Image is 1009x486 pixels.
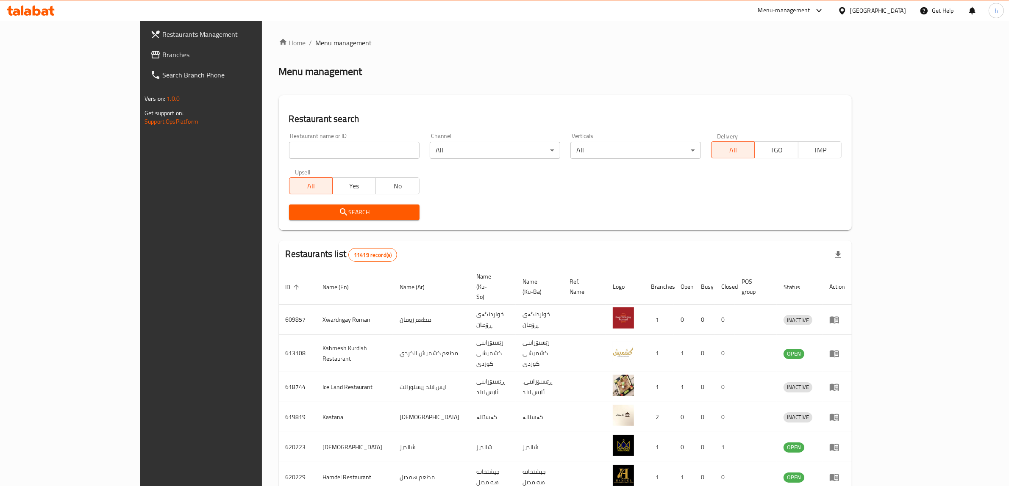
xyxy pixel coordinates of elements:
[144,44,309,65] a: Branches
[289,204,420,220] button: Search
[829,348,845,359] div: Menu
[674,335,694,372] td: 1
[289,113,842,125] h2: Restaurant search
[798,141,842,158] button: TMP
[694,269,714,305] th: Busy
[829,442,845,452] div: Menu
[570,142,701,159] div: All
[470,372,516,402] td: ڕێستۆرانتی ئایس لاند
[829,412,845,422] div: Menu
[516,305,563,335] td: خواردنگەی ڕۆمان
[613,405,634,426] img: Kastana
[279,38,852,48] nav: breadcrumb
[348,248,397,262] div: Total records count
[714,305,735,335] td: 0
[784,472,804,483] div: OPEN
[316,38,372,48] span: Menu management
[711,141,755,158] button: All
[379,180,416,192] span: No
[784,315,812,325] span: INACTIVE
[674,372,694,402] td: 1
[694,402,714,432] td: 0
[644,432,674,462] td: 1
[784,412,812,422] span: INACTIVE
[145,108,183,119] span: Get support on:
[613,307,634,329] img: Xwardngay Roman
[309,38,312,48] li: /
[644,372,674,402] td: 1
[784,315,812,325] div: INACTIVE
[516,372,563,402] td: .ڕێستۆرانتی ئایس لاند
[714,402,735,432] td: 0
[758,144,795,156] span: TGO
[400,282,436,292] span: Name (Ar)
[349,251,397,259] span: 11419 record(s)
[167,93,180,104] span: 1.0.0
[145,93,165,104] span: Version:
[802,144,838,156] span: TMP
[516,402,563,432] td: کەستانە
[470,402,516,432] td: کەستانە
[516,432,563,462] td: شانديز
[295,169,311,175] label: Upsell
[995,6,998,15] span: h
[714,269,735,305] th: Closed
[742,276,767,297] span: POS group
[674,432,694,462] td: 0
[293,180,329,192] span: All
[336,180,372,192] span: Yes
[717,133,738,139] label: Delivery
[694,335,714,372] td: 0
[715,144,751,156] span: All
[286,248,397,262] h2: Restaurants list
[289,177,333,194] button: All
[279,65,362,78] h2: Menu management
[829,315,845,325] div: Menu
[644,335,674,372] td: 1
[784,282,811,292] span: Status
[829,472,845,482] div: Menu
[393,305,470,335] td: مطعم رومان
[332,177,376,194] button: Yes
[758,6,810,16] div: Menu-management
[570,276,596,297] span: Ref. Name
[694,305,714,335] td: 0
[784,382,812,392] div: INACTIVE
[393,335,470,372] td: مطعم كشميش الكردي
[714,432,735,462] td: 1
[784,349,804,359] span: OPEN
[754,141,798,158] button: TGO
[694,432,714,462] td: 0
[316,432,393,462] td: [DEMOGRAPHIC_DATA]
[162,50,302,60] span: Branches
[829,382,845,392] div: Menu
[674,305,694,335] td: 0
[613,375,634,396] img: Ice Land Restaurant
[694,372,714,402] td: 0
[784,412,812,422] div: INACTIVE
[393,432,470,462] td: شانديز
[470,335,516,372] td: رێستۆرانتی کشمیشى كوردى
[316,305,393,335] td: Xwardngay Roman
[674,269,694,305] th: Open
[296,207,413,218] span: Search
[828,245,848,265] div: Export file
[613,435,634,456] img: Shandiz
[714,335,735,372] td: 0
[375,177,419,194] button: No
[644,269,674,305] th: Branches
[470,305,516,335] td: خواردنگەی ڕۆمان
[644,305,674,335] td: 1
[784,442,804,452] span: OPEN
[323,282,360,292] span: Name (En)
[644,402,674,432] td: 2
[162,29,302,39] span: Restaurants Management
[393,402,470,432] td: [DEMOGRAPHIC_DATA]
[714,372,735,402] td: 0
[613,341,634,362] img: Kshmesh Kurdish Restaurant
[316,402,393,432] td: Kastana
[286,282,302,292] span: ID
[606,269,644,305] th: Logo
